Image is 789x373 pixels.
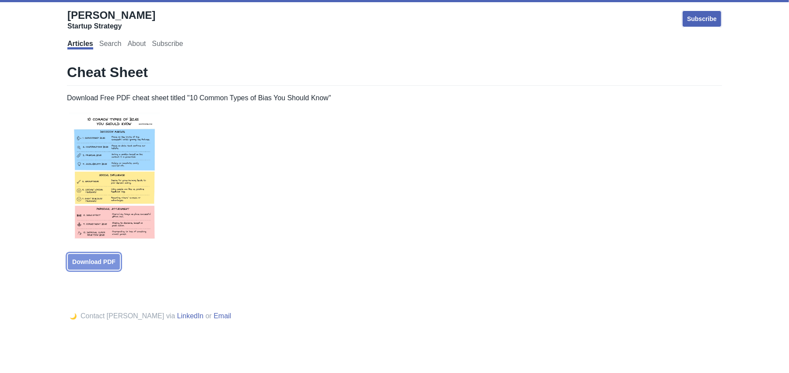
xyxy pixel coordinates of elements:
img: cheat-sheet [67,110,162,246]
span: Contact [PERSON_NAME] via [81,312,175,320]
h1: Cheat Sheet [67,63,722,86]
span: [PERSON_NAME] [67,9,155,21]
a: Subscribe [682,10,722,28]
p: Download Free PDF cheat sheet titled "10 Common Types of Bias You Should Know" [67,93,722,103]
a: Subscribe [152,40,183,49]
a: About [127,40,146,49]
a: LinkedIn [177,312,204,320]
span: or [206,312,212,320]
button: 🌙 [67,313,80,320]
a: Articles [67,40,93,49]
a: Download PDF [67,253,121,271]
a: [PERSON_NAME]Startup Strategy [67,9,155,31]
a: Search [99,40,122,49]
a: Email [214,312,231,320]
div: Startup Strategy [67,22,155,31]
